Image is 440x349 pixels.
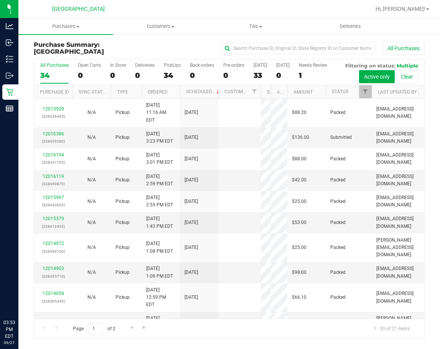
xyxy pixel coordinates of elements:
a: 12016194 [43,152,64,158]
a: Filter [248,85,261,98]
span: Pickup [115,198,130,205]
button: N/A [87,198,96,205]
div: Back-orders [190,63,214,68]
span: $42.00 [292,176,307,184]
span: [DATE] [185,109,198,116]
span: 1 - 20 of 21 items [367,323,416,334]
input: 1 [89,323,102,335]
span: $66.10 [292,294,307,301]
div: 34 [164,71,181,80]
span: [DATE] 12:59 PM EDT [146,286,175,309]
div: PickUps [164,63,181,68]
inline-svg: Retail [6,88,13,96]
p: 03:53 PM EDT [3,319,15,340]
span: $88.20 [292,109,307,116]
span: Not Applicable [87,295,96,300]
span: Packed [330,176,346,184]
button: N/A [87,244,96,251]
span: Not Applicable [87,156,96,161]
p: (328412455) [39,223,68,230]
div: Open Carts [78,63,101,68]
span: [DATE] [185,176,198,184]
span: [DATE] [185,269,198,276]
span: Pickup [115,155,130,163]
p: (328459280) [39,138,68,145]
button: N/A [87,176,96,184]
span: Packed [330,219,346,226]
span: Page of 2 [66,323,122,335]
button: N/A [87,294,96,301]
div: Pre-orders [223,63,244,68]
span: Pickup [115,269,130,276]
span: [DATE] 1:43 PM EDT [146,215,173,230]
span: Packed [330,244,346,251]
inline-svg: Reports [6,105,13,112]
div: 34 [40,71,69,80]
button: N/A [87,134,96,141]
span: $25.00 [292,198,307,205]
span: [DATE] 11:16 AM EDT [146,102,175,124]
a: Deliveries [303,18,398,35]
span: Not Applicable [87,199,96,204]
div: 0 [276,71,290,80]
span: Not Applicable [87,270,96,275]
button: N/A [87,219,96,226]
a: 12015997 [43,195,64,200]
span: Not Applicable [87,110,96,115]
span: [GEOGRAPHIC_DATA] [34,48,104,55]
th: Address [271,85,287,99]
span: Packed [330,269,346,276]
span: Filtering on status: [345,63,395,69]
inline-svg: Analytics [6,22,13,30]
span: [DATE] 1:08 PM EDT [146,240,173,255]
a: Purchases [18,18,113,35]
span: [DATE] [185,244,198,251]
div: 0 [223,71,244,80]
span: Hi, [PERSON_NAME]! [376,6,425,12]
div: In Store [110,63,126,68]
div: All Purchases [40,63,69,68]
span: Not Applicable [87,220,96,225]
span: Pickup [115,176,130,184]
span: [DATE] [185,219,198,226]
inline-svg: Inbound [6,39,13,46]
iframe: Resource center [8,288,31,311]
span: [DATE] 10:25 AM EDT [146,315,175,337]
a: Filter [359,85,372,98]
span: [DATE] 3:23 PM EDT [146,130,173,145]
a: Customer [224,89,248,94]
span: Pickup [115,219,130,226]
p: 09/27 [3,340,15,346]
span: Purchases [18,23,113,30]
a: Type [117,89,128,95]
span: Packed [330,155,346,163]
a: Last Updated By [378,89,417,95]
div: [DATE] [276,63,290,68]
a: 12015379 [43,216,64,221]
span: $136.00 [292,134,309,141]
input: Search Purchase ID, Original ID, State Registry ID or Customer Name... [221,43,375,54]
div: [DATE] [254,63,267,68]
a: 12014972 [43,241,64,246]
a: 12014903 [43,266,64,271]
a: Status [332,89,348,94]
span: Packed [330,109,346,116]
div: 0 [135,71,155,80]
span: [DATE] 1:09 PM EDT [146,265,173,280]
div: Deliveries [135,63,155,68]
p: (328385349) [39,298,68,305]
p: (328451765) [39,159,68,166]
span: [DATE] [185,294,198,301]
h3: Purchase Summary: [34,41,164,55]
inline-svg: Outbound [6,72,13,79]
inline-svg: Inventory [6,55,13,63]
a: Ordered [148,89,168,95]
p: (328399106) [39,248,68,255]
span: [DATE] 3:01 PM EDT [146,151,173,166]
span: Not Applicable [87,245,96,250]
a: Sync Status [79,89,108,95]
span: Customers [114,23,208,30]
div: 0 [190,71,214,80]
a: Go to the last page [139,323,150,333]
a: 12016386 [43,131,64,137]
